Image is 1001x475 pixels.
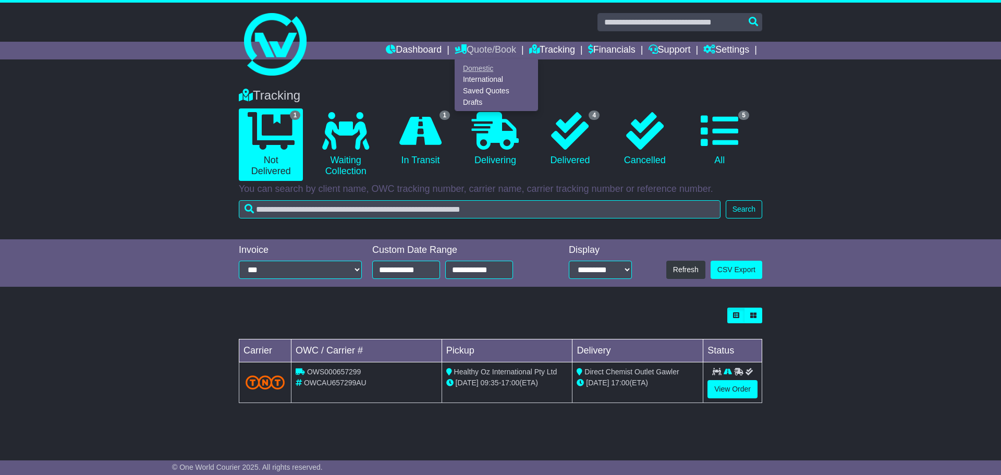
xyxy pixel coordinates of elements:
span: [DATE] [456,379,479,387]
a: Domestic [455,63,538,74]
a: View Order [707,380,758,398]
button: Search [726,200,762,218]
img: TNT_Domestic.png [246,375,285,389]
div: Tracking [234,88,767,103]
div: (ETA) [577,377,699,388]
button: Refresh [666,261,705,279]
a: Delivering [463,108,527,170]
td: Carrier [239,339,291,362]
div: - (ETA) [446,377,568,388]
a: Cancelled [613,108,677,170]
div: Invoice [239,245,362,256]
span: © One World Courier 2025. All rights reserved. [172,463,323,471]
span: OWCAU657299AU [304,379,367,387]
a: Saved Quotes [455,86,538,97]
a: Waiting Collection [313,108,377,181]
span: 17:00 [501,379,519,387]
td: Pickup [442,339,572,362]
span: 1 [440,111,450,120]
div: Custom Date Range [372,245,540,256]
a: Settings [703,42,749,59]
span: Direct Chemist Outlet Gawler [584,368,679,376]
a: 1 In Transit [388,108,453,170]
a: Dashboard [386,42,442,59]
a: Tracking [529,42,575,59]
a: Support [649,42,691,59]
span: Healthy Oz International Pty Ltd [454,368,557,376]
span: 5 [738,111,749,120]
span: [DATE] [586,379,609,387]
td: Delivery [572,339,703,362]
a: International [455,74,538,86]
a: Quote/Book [455,42,516,59]
p: You can search by client name, OWC tracking number, carrier name, carrier tracking number or refe... [239,184,762,195]
a: 4 Delivered [538,108,602,170]
span: 1 [290,111,301,120]
a: Financials [588,42,636,59]
a: 5 All [688,108,752,170]
span: OWS000657299 [307,368,361,376]
td: OWC / Carrier # [291,339,442,362]
a: CSV Export [711,261,762,279]
td: Status [703,339,762,362]
span: 17:00 [611,379,629,387]
a: Drafts [455,96,538,108]
span: 09:35 [481,379,499,387]
div: Display [569,245,632,256]
span: 4 [589,111,600,120]
div: Quote/Book [455,59,538,111]
a: 1 Not Delivered [239,108,303,181]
